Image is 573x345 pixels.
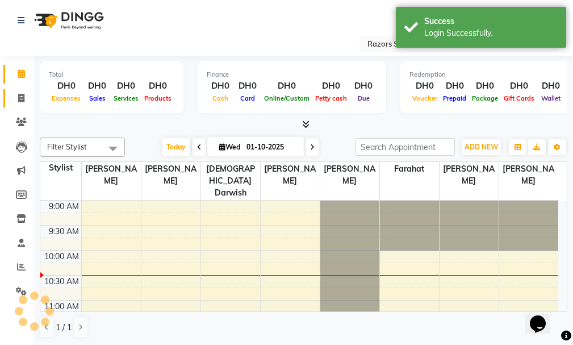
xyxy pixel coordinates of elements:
[234,80,261,93] div: DH0
[47,226,81,238] div: 9:30 AM
[49,70,174,80] div: Total
[538,94,563,102] span: Wallet
[465,143,498,151] span: ADD NEW
[47,201,81,213] div: 9:00 AM
[56,322,72,334] span: 1 / 1
[440,94,469,102] span: Prepaid
[440,80,469,93] div: DH0
[141,162,200,188] span: [PERSON_NAME]
[42,251,81,263] div: 10:00 AM
[141,80,174,93] div: DH0
[141,94,174,102] span: Products
[261,94,312,102] span: Online/Custom
[86,94,108,102] span: Sales
[355,138,455,156] input: Search Appointment
[210,94,231,102] span: Cash
[525,300,562,334] iframe: chat widget
[424,27,558,39] div: Login Successfully.
[111,80,141,93] div: DH0
[312,94,350,102] span: Petty cash
[440,162,499,188] span: [PERSON_NAME]
[501,80,537,93] div: DH0
[469,94,501,102] span: Package
[350,80,377,93] div: DH0
[501,94,537,102] span: Gift Cards
[29,5,107,36] img: logo
[42,301,81,313] div: 11:00 AM
[380,162,439,176] span: Farahat
[237,94,258,102] span: Card
[207,70,377,80] div: Finance
[162,138,190,156] span: Today
[312,80,350,93] div: DH0
[462,139,501,155] button: ADD NEW
[49,80,83,93] div: DH0
[207,80,234,93] div: DH0
[355,94,373,102] span: Due
[201,162,260,200] span: [DEMOGRAPHIC_DATA] Darwish
[261,80,312,93] div: DH0
[320,162,379,188] span: [PERSON_NAME]
[47,142,87,151] span: Filter Stylist
[409,80,440,93] div: DH0
[82,162,141,188] span: [PERSON_NAME]
[499,162,559,188] span: [PERSON_NAME]
[537,80,564,93] div: DH0
[409,94,440,102] span: Voucher
[216,143,243,151] span: Wed
[49,94,83,102] span: Expenses
[424,15,558,27] div: Success
[40,162,81,174] div: Stylist
[111,94,141,102] span: Services
[42,276,81,288] div: 10:30 AM
[261,162,320,188] span: [PERSON_NAME]
[409,70,564,80] div: Redemption
[243,139,300,156] input: 2025-10-01
[469,80,501,93] div: DH0
[83,80,111,93] div: DH0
